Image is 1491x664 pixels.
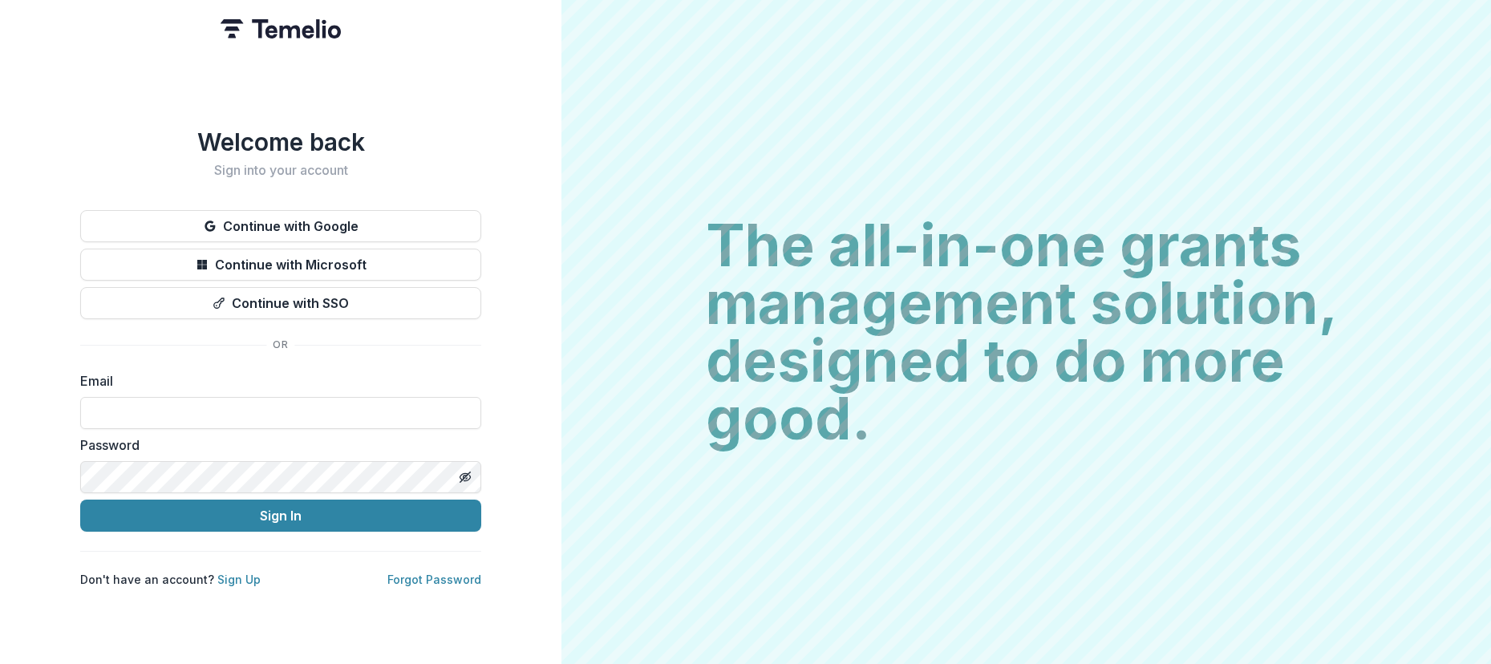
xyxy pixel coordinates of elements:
button: Toggle password visibility [452,464,478,490]
a: Forgot Password [387,573,481,586]
a: Sign Up [217,573,261,586]
p: Don't have an account? [80,571,261,588]
button: Continue with Google [80,210,481,242]
button: Sign In [80,500,481,532]
label: Password [80,435,472,455]
button: Continue with Microsoft [80,249,481,281]
h2: Sign into your account [80,163,481,178]
img: Temelio [221,19,341,38]
button: Continue with SSO [80,287,481,319]
label: Email [80,371,472,391]
h1: Welcome back [80,128,481,156]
